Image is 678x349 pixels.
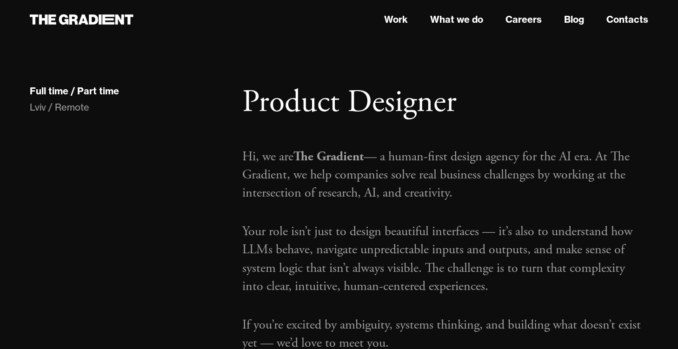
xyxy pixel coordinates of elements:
a: Blog [564,13,584,26]
h1: Product Designer [242,84,648,122]
a: Work [384,13,408,26]
a: Careers [505,13,542,26]
p: Hi, we are — a human-first design agency for the AI era. At The Gradient, we help companies solve... [242,148,648,203]
p: Your role isn’t just to design beautiful interfaces — it’s also to understand how LLMs behave, na... [242,223,648,296]
div: Lviv / Remote [30,101,224,114]
a: Contacts [606,13,648,26]
div: Full time / Part time [30,85,119,97]
a: What we do [430,13,483,26]
strong: The Gradient [293,148,364,165]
